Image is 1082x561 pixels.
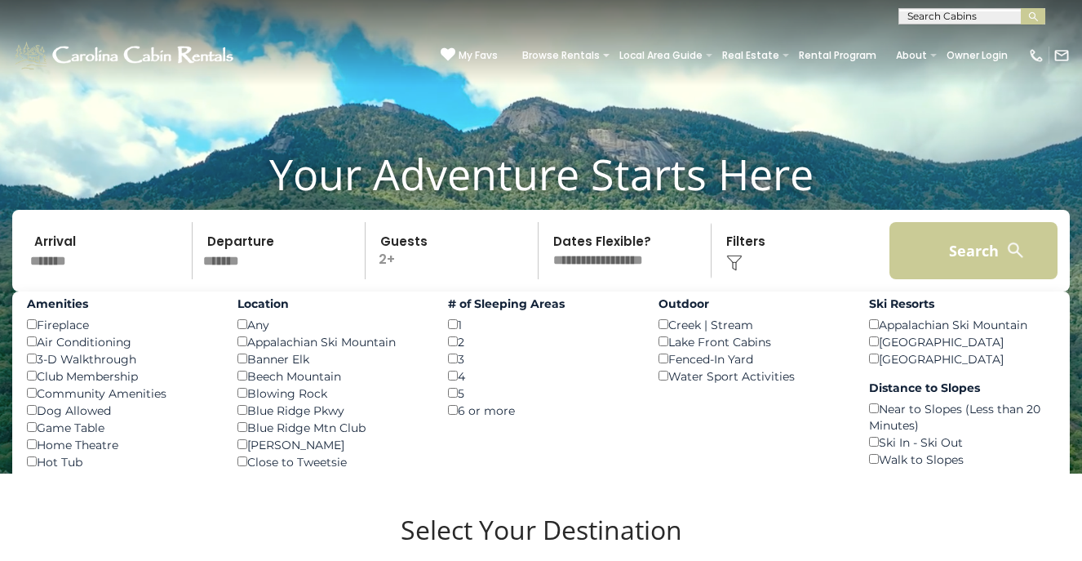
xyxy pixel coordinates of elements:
[869,380,1055,396] label: Distance to Slopes
[448,316,634,333] div: 1
[237,385,423,402] div: Blowing Rock
[448,333,634,350] div: 2
[27,470,213,488] div: Homes on Water
[714,44,787,67] a: Real Estate
[869,350,1055,367] div: [GEOGRAPHIC_DATA]
[237,402,423,419] div: Blue Ridge Pkwy
[869,400,1055,434] div: Near to Slopes (Less than 20 Minutes)
[27,316,213,333] div: Fireplace
[237,350,423,367] div: Banner Elk
[459,48,498,63] span: My Favs
[869,333,1055,350] div: [GEOGRAPHIC_DATA]
[448,296,634,312] label: # of Sleeping Areas
[659,296,845,312] label: Outdoor
[726,255,743,271] img: filter--v1.png
[514,44,608,67] a: Browse Rentals
[448,402,634,419] div: 6 or more
[448,385,634,402] div: 5
[27,333,213,350] div: Air Conditioning
[237,470,423,488] div: Eagles Nest
[27,296,213,312] label: Amenities
[237,419,423,436] div: Blue Ridge Mtn Club
[869,434,1055,451] div: Ski In - Ski Out
[659,350,845,367] div: Fenced-In Yard
[1005,240,1026,260] img: search-regular-white.png
[869,316,1055,333] div: Appalachian Ski Mountain
[237,436,423,453] div: [PERSON_NAME]
[888,44,935,67] a: About
[27,385,213,402] div: Community Amenities
[370,222,538,279] p: 2+
[448,367,634,385] div: 4
[611,44,711,67] a: Local Area Guide
[1053,47,1070,64] img: mail-regular-white.png
[27,350,213,367] div: 3-D Walkthrough
[659,316,845,333] div: Creek | Stream
[12,149,1070,199] h1: Your Adventure Starts Here
[237,316,423,333] div: Any
[237,333,423,350] div: Appalachian Ski Mountain
[27,402,213,419] div: Dog Allowed
[869,296,1055,312] label: Ski Resorts
[237,296,423,312] label: Location
[889,222,1058,279] button: Search
[27,419,213,436] div: Game Table
[938,44,1016,67] a: Owner Login
[441,47,498,64] a: My Favs
[659,333,845,350] div: Lake Front Cabins
[1028,47,1044,64] img: phone-regular-white.png
[27,367,213,385] div: Club Membership
[12,39,238,72] img: White-1-1-2.png
[237,453,423,470] div: Close to Tweetsie
[448,350,634,367] div: 3
[869,451,1055,468] div: Walk to Slopes
[27,453,213,470] div: Hot Tub
[791,44,885,67] a: Rental Program
[659,367,845,385] div: Water Sport Activities
[27,436,213,453] div: Home Theatre
[237,367,423,385] div: Beech Mountain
